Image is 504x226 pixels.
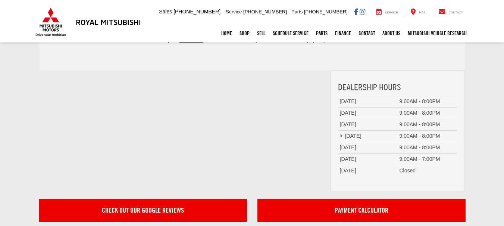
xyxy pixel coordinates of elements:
img: Mitsubishi [34,7,68,36]
a: About Us [379,24,404,42]
span: [PHONE_NUMBER] [173,9,220,15]
td: [DATE] [338,96,398,108]
td: 9:00AM - 8:00PM [397,119,457,131]
td: 9:00AM - 8:00PM [397,96,457,108]
a: Service [370,8,404,16]
a: Shop [236,24,253,42]
span: [PHONE_NUMBER] [304,9,348,15]
td: 9:00AM - 7:00PM [397,154,457,165]
span: Service [385,11,398,14]
span: Service [226,9,242,15]
td: [DATE] [338,142,398,154]
a: Payment Calculator [257,199,466,222]
h3: Royal Mitsubishi [76,18,141,26]
a: Finance [331,24,355,42]
a: Facebook: Click to visit our Facebook page [354,9,358,15]
td: 9:00AM - 8:00PM [397,142,457,154]
a: Check Out Our Google Reviews [39,199,247,222]
td: Closed [397,165,457,176]
span: Parts [291,9,303,15]
span: Sales [159,9,172,15]
td: 9:00AM - 8:00PM [397,108,457,119]
td: [DATE] [338,131,398,142]
td: [DATE] [338,165,398,176]
a: Sell [253,24,269,42]
a: Home [217,24,236,42]
td: [DATE] [338,154,398,165]
iframe: Google Map [40,70,319,191]
span: [PHONE_NUMBER] [243,9,287,15]
a: Mitsubishi Vehicle Research [404,24,470,42]
a: contact us [179,37,203,43]
a: Instagram: Click to visit our Instagram page [360,9,365,15]
h3: Dealership Hours [338,82,457,92]
span: Contact [448,11,463,14]
a: Contact [433,8,469,16]
a: Parts: Opens in a new tab [312,24,331,42]
a: Contact [355,24,379,42]
td: [DATE] [338,119,398,131]
td: [DATE] [338,108,398,119]
span: Map [419,11,425,14]
a: Map [405,8,431,16]
td: 9:00AM - 8:00PM [397,131,457,142]
a: Schedule Service: Opens in a new tab [269,24,312,42]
